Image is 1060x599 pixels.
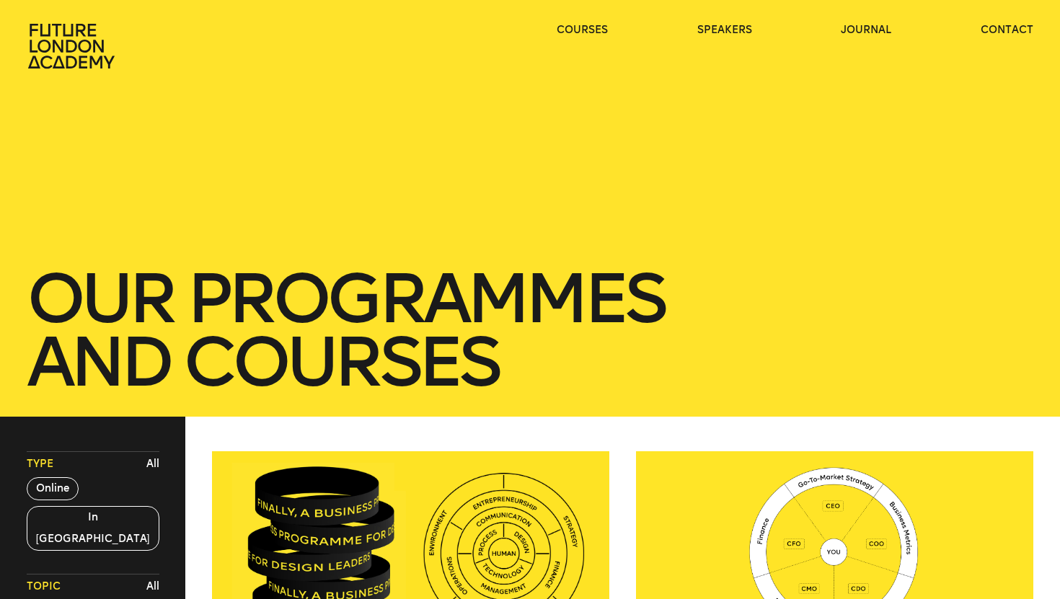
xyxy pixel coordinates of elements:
button: All [143,453,163,475]
span: Type [27,457,53,471]
a: courses [557,23,608,37]
button: All [143,576,163,598]
a: contact [981,23,1033,37]
a: journal [841,23,891,37]
button: In [GEOGRAPHIC_DATA] [27,506,159,551]
span: Topic [27,580,61,594]
a: speakers [697,23,752,37]
button: Online [27,477,79,500]
h1: our Programmes and courses [27,267,1034,394]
